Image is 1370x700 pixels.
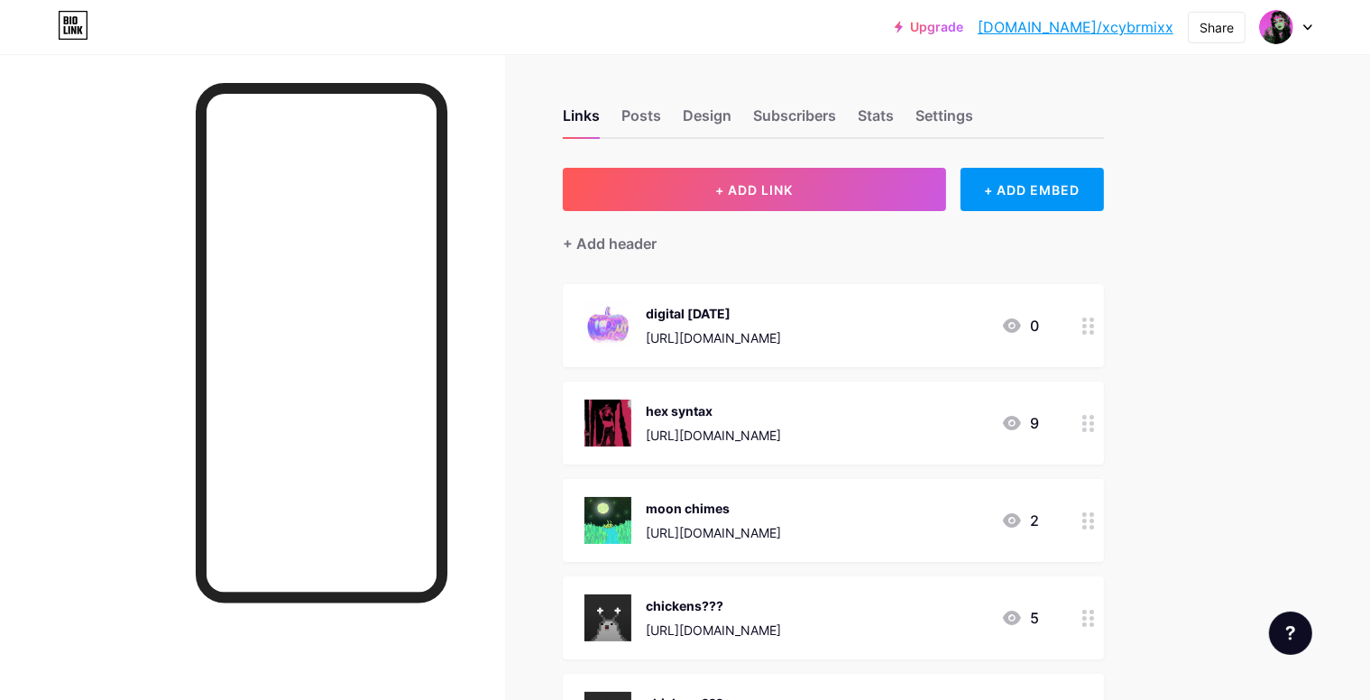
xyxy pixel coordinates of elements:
div: [URL][DOMAIN_NAME] [646,621,781,640]
img: chickens??? [584,594,631,641]
img: moon chimes [584,497,631,544]
div: 9 [1001,412,1039,434]
div: + ADD EMBED [961,168,1104,211]
div: [URL][DOMAIN_NAME] [646,523,781,542]
div: Design [683,105,731,137]
span: + ADD LINK [715,182,793,198]
div: digital [DATE] [646,304,781,323]
div: 0 [1001,315,1039,336]
div: hex syntax [646,401,781,420]
div: Share [1200,18,1234,37]
div: Settings [915,105,973,137]
div: Posts [621,105,661,137]
img: digital halloween [584,302,631,349]
img: xcybrmixx [1259,10,1293,44]
div: 2 [1001,510,1039,531]
a: [DOMAIN_NAME]/xcybrmixx [978,16,1173,38]
div: Links [563,105,600,137]
div: chickens??? [646,596,781,615]
div: Subscribers [753,105,836,137]
a: Upgrade [895,20,963,34]
div: 5 [1001,607,1039,629]
div: moon chimes [646,499,781,518]
img: hex syntax [584,400,631,447]
div: [URL][DOMAIN_NAME] [646,328,781,347]
button: + ADD LINK [563,168,946,211]
div: [URL][DOMAIN_NAME] [646,426,781,445]
div: Stats [858,105,894,137]
div: + Add header [563,233,657,254]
